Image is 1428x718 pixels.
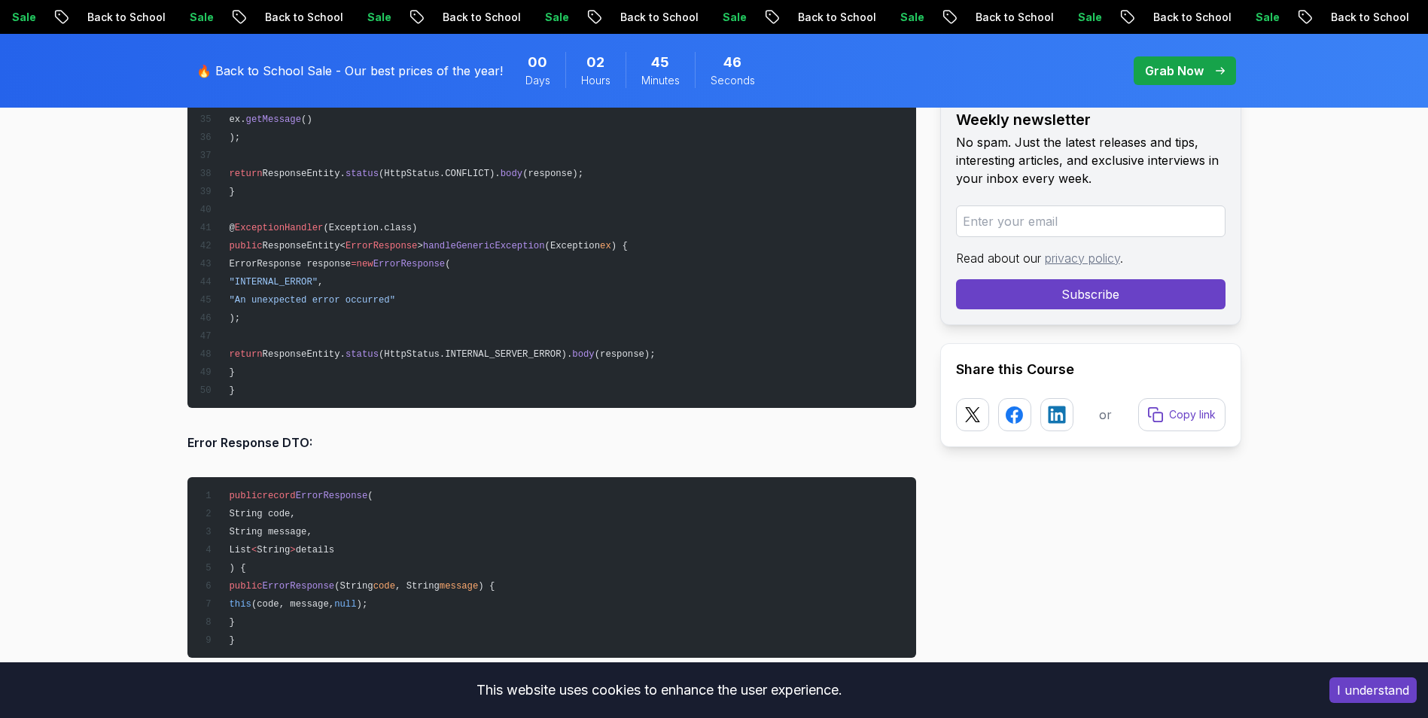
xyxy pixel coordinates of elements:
span: body [501,169,522,179]
p: Sale [528,10,577,25]
span: ExceptionHandler [235,223,324,233]
span: (response); [522,169,583,179]
span: "INTERNAL_ERROR" [229,277,318,288]
span: return [229,169,262,179]
span: (response); [595,349,656,360]
span: public [229,241,262,251]
span: body [572,349,594,360]
span: ErrorResponse [346,241,418,251]
button: Subscribe [956,279,1226,309]
p: Back to School [71,10,173,25]
p: Grab Now [1145,62,1204,80]
span: getMessage [246,114,302,125]
span: < [251,545,257,555]
strong: Error Response DTO: [187,435,312,450]
input: Enter your email [956,205,1226,237]
p: Sale [706,10,754,25]
span: Hours [581,73,610,88]
button: Copy link [1138,398,1226,431]
button: Accept cookies [1329,677,1417,703]
span: ex [600,241,611,251]
span: (String [334,581,373,592]
span: Minutes [641,73,680,88]
span: = [351,259,356,269]
span: (HttpStatus.CONFLICT). [379,169,501,179]
span: ResponseEntity< [263,241,346,251]
p: Sale [884,10,932,25]
span: "An unexpected error occurred" [229,295,395,306]
span: Days [525,73,550,88]
span: (code, message, [251,599,334,610]
span: ( [445,259,450,269]
span: > [417,241,422,251]
span: status [346,349,379,360]
span: this [229,599,251,610]
span: } [229,617,234,628]
span: handleGenericException [423,241,545,251]
span: ); [229,313,240,324]
span: (Exception.class) [323,223,417,233]
p: Back to School [959,10,1061,25]
span: > [290,545,295,555]
span: (HttpStatus.INTERNAL_SERVER_ERROR). [379,349,572,360]
div: This website uses cookies to enhance the user experience. [11,674,1307,707]
span: ) { [611,241,628,251]
span: } [229,367,234,378]
span: ErrorResponse [263,581,335,592]
span: message [440,581,478,592]
span: (Exception [545,241,601,251]
span: } [229,635,234,646]
span: public [229,491,262,501]
span: } [229,187,234,197]
p: 🔥 Back to School Sale - Our best prices of the year! [196,62,503,80]
p: Back to School [1314,10,1417,25]
span: status [346,169,379,179]
span: ); [357,599,368,610]
span: ex. [229,114,245,125]
span: String code, [229,509,295,519]
span: code [373,581,395,592]
p: Read about our . [956,249,1226,267]
a: privacy policy [1045,251,1120,266]
h2: Weekly newsletter [956,109,1226,130]
span: ResponseEntity. [263,349,346,360]
p: Back to School [781,10,884,25]
span: 0 Days [528,52,547,73]
span: null [334,599,356,610]
span: 46 Seconds [723,52,741,73]
span: @ [229,223,234,233]
span: ); [229,132,240,143]
span: String message, [229,527,312,537]
span: record [263,491,296,501]
span: List [229,545,251,555]
p: Back to School [604,10,706,25]
span: ErrorResponse response [229,259,351,269]
span: details [296,545,334,555]
span: return [229,349,262,360]
p: Sale [1061,10,1110,25]
p: Back to School [1137,10,1239,25]
h2: Share this Course [956,359,1226,380]
span: new [357,259,373,269]
span: ErrorResponse [296,491,368,501]
span: , String [395,581,440,592]
span: ResponseEntity. [263,169,346,179]
span: String [257,545,290,555]
p: Sale [1239,10,1287,25]
span: Seconds [711,73,755,88]
p: or [1099,406,1112,424]
span: 45 Minutes [651,52,669,73]
p: Sale [173,10,221,25]
p: Sale [351,10,399,25]
p: No spam. Just the latest releases and tips, interesting articles, and exclusive interviews in you... [956,133,1226,187]
span: ErrorResponse [373,259,446,269]
span: , [318,277,323,288]
p: Back to School [248,10,351,25]
p: Copy link [1169,407,1216,422]
span: ( [367,491,373,501]
span: ) { [478,581,495,592]
span: ) { [229,563,245,573]
span: } [229,385,234,396]
span: public [229,581,262,592]
span: 2 Hours [586,52,604,73]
